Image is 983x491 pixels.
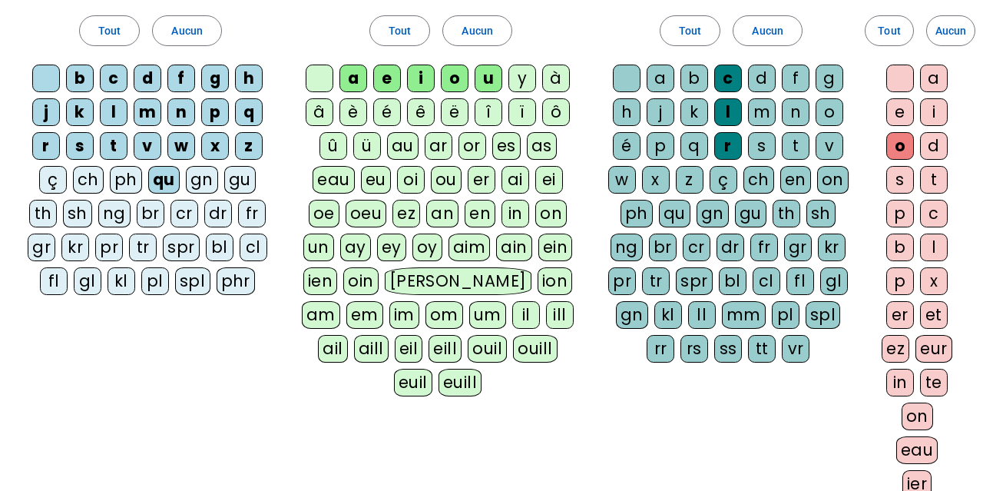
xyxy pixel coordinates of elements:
[407,65,435,92] div: i
[535,166,563,194] div: ei
[425,301,463,329] div: om
[735,200,766,227] div: gu
[786,267,814,295] div: fl
[100,98,127,126] div: l
[468,166,495,194] div: er
[346,301,383,329] div: em
[748,132,776,160] div: s
[167,65,195,92] div: f
[680,65,708,92] div: b
[642,166,670,194] div: x
[40,267,68,295] div: fl
[865,15,914,46] button: Tout
[129,234,157,261] div: tr
[100,65,127,92] div: c
[32,98,60,126] div: j
[714,335,742,363] div: ss
[782,65,809,92] div: f
[654,301,682,329] div: kl
[773,200,800,227] div: th
[201,98,229,126] div: p
[676,267,713,295] div: spr
[902,403,933,430] div: on
[719,267,746,295] div: bl
[66,132,94,160] div: s
[886,267,914,295] div: p
[397,166,425,194] div: oi
[238,200,266,227] div: fr
[878,22,900,40] span: Tout
[621,200,653,227] div: ph
[535,200,567,227] div: on
[649,234,677,261] div: br
[429,335,462,363] div: eill
[660,15,720,46] button: Tout
[817,166,849,194] div: on
[412,234,442,261] div: oy
[920,200,948,227] div: c
[752,22,783,40] span: Aucun
[886,166,914,194] div: s
[816,132,843,160] div: v
[714,132,742,160] div: r
[546,301,574,329] div: ill
[542,98,570,126] div: ô
[683,234,710,261] div: cr
[167,98,195,126] div: n
[538,267,573,295] div: ion
[63,200,92,227] div: sh
[501,166,529,194] div: ai
[201,132,229,160] div: x
[217,267,256,295] div: phr
[780,166,811,194] div: en
[377,234,406,261] div: ey
[137,200,164,227] div: br
[302,301,340,329] div: am
[309,200,339,227] div: oe
[385,267,531,295] div: [PERSON_NAME]
[475,98,502,126] div: î
[920,267,948,295] div: x
[204,200,232,227] div: dr
[642,267,670,295] div: tr
[886,98,914,126] div: e
[74,267,101,295] div: gl
[201,65,229,92] div: g
[748,335,776,363] div: tt
[508,98,536,126] div: ï
[303,267,338,295] div: ien
[782,132,809,160] div: t
[782,335,809,363] div: vr
[647,65,674,92] div: a
[186,166,218,194] div: gn
[538,234,573,261] div: ein
[235,98,263,126] div: q
[95,234,123,261] div: pr
[73,166,104,194] div: ch
[152,15,221,46] button: Aucun
[32,132,60,160] div: r
[611,234,643,261] div: ng
[346,200,387,227] div: oeu
[29,200,57,227] div: th
[373,65,401,92] div: e
[886,234,914,261] div: b
[820,267,848,295] div: gl
[920,98,948,126] div: i
[816,65,843,92] div: g
[920,301,948,329] div: et
[389,22,411,40] span: Tout
[240,234,267,261] div: cl
[98,200,131,227] div: ng
[680,98,708,126] div: k
[134,65,161,92] div: d
[818,234,846,261] div: kr
[688,301,716,329] div: ll
[680,132,708,160] div: q
[926,15,975,46] button: Aucun
[224,166,256,194] div: gu
[676,166,703,194] div: z
[886,369,914,396] div: in
[354,335,389,363] div: aill
[387,132,419,160] div: au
